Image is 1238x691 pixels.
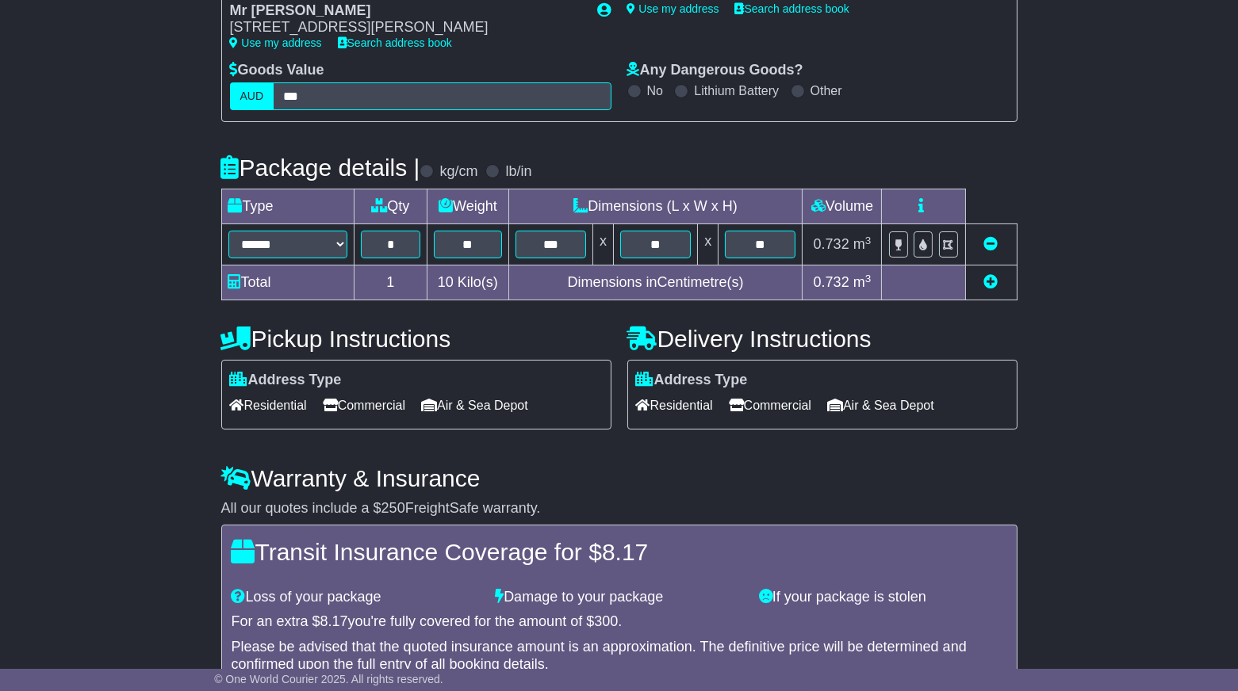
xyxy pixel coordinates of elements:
div: [STREET_ADDRESS][PERSON_NAME] [230,19,582,36]
label: Other [811,83,842,98]
a: Search address book [735,2,849,15]
h4: Transit Insurance Coverage for $ [232,539,1007,565]
span: m [853,274,872,290]
label: Any Dangerous Goods? [627,62,803,79]
label: kg/cm [439,163,477,181]
label: Goods Value [230,62,324,79]
sup: 3 [865,235,872,246]
div: If your package is stolen [751,589,1015,606]
label: Address Type [230,372,342,389]
span: Residential [636,393,713,418]
label: lb/in [505,163,531,181]
span: Commercial [729,393,811,418]
span: Residential [230,393,307,418]
span: 8.17 [602,539,648,565]
div: Please be advised that the quoted insurance amount is an approximation. The definitive price will... [232,639,1007,673]
a: Add new item [984,274,998,290]
span: © One World Courier 2025. All rights reserved. [214,673,443,685]
td: Qty [354,189,427,224]
span: 300 [594,613,618,629]
td: Kilo(s) [427,265,509,300]
label: Lithium Battery [694,83,779,98]
span: Commercial [323,393,405,418]
h4: Warranty & Insurance [221,465,1018,491]
a: Remove this item [984,236,998,252]
td: x [698,224,719,265]
a: Use my address [627,2,719,15]
span: 0.732 [814,274,849,290]
div: Mr [PERSON_NAME] [230,2,582,20]
span: 10 [438,274,454,290]
div: For an extra $ you're fully covered for the amount of $ . [232,613,1007,631]
span: 250 [381,500,405,516]
sup: 3 [865,273,872,284]
div: Loss of your package [224,589,488,606]
h4: Delivery Instructions [627,326,1018,352]
span: 0.732 [814,236,849,252]
a: Search address book [338,36,452,49]
label: AUD [230,82,274,110]
td: 1 [354,265,427,300]
div: All our quotes include a $ FreightSafe warranty. [221,500,1018,517]
span: Air & Sea Depot [421,393,528,418]
span: Air & Sea Depot [827,393,934,418]
a: Use my address [230,36,322,49]
td: Total [221,265,354,300]
td: Dimensions in Centimetre(s) [508,265,803,300]
td: Weight [427,189,509,224]
h4: Pickup Instructions [221,326,611,352]
span: m [853,236,872,252]
td: Dimensions (L x W x H) [508,189,803,224]
div: Damage to your package [487,589,751,606]
label: Address Type [636,372,748,389]
td: Type [221,189,354,224]
td: x [592,224,613,265]
label: No [647,83,663,98]
span: 8.17 [320,613,348,629]
h4: Package details | [221,155,420,181]
td: Volume [803,189,882,224]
